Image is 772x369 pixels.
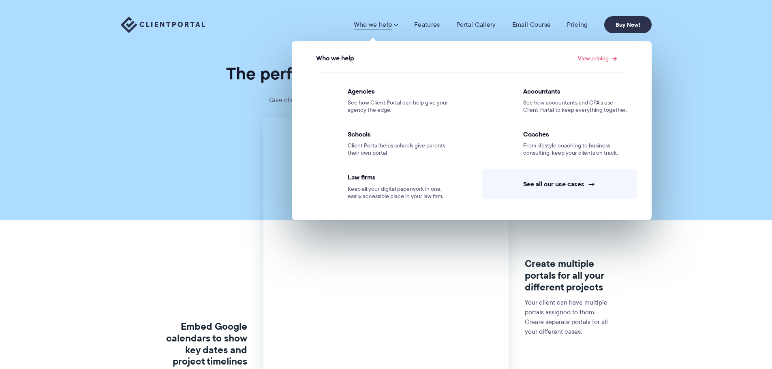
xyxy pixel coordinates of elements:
[604,16,652,33] a: Buy Now!
[456,21,496,29] a: Portal Gallery
[348,186,452,200] span: Keep all your digital paperwork in one, easily accessible place in your law firm.
[296,65,647,208] ul: View pricing
[348,173,452,181] span: Law firms
[316,55,354,62] span: Who we help
[523,142,627,157] span: From lifestyle coaching to business consulting, keep your clients on track.
[512,21,551,29] a: Email Course
[348,130,452,138] span: Schools
[578,55,617,61] a: View pricing
[292,41,652,220] ul: Who we help
[482,169,637,199] a: See all our use cases
[265,94,508,117] p: Give clients an easy way to access key information and legal documents from your WordPress website.
[588,180,595,188] span: →
[348,99,452,114] span: See how Client Portal can help give your agency the edge.
[354,21,398,29] a: Who we help
[348,142,452,157] span: Client Portal helps schools give parents their own portal
[525,258,614,293] h3: Create multiple portals for all your different projects
[567,21,588,29] a: Pricing
[158,321,247,367] h3: Embed Google calendars to show key dates and project timelines
[523,87,627,95] span: Accountants
[414,21,440,29] a: Features
[525,298,614,337] p: Your client can have multiple portals assigned to them. Create separate portals for all your diff...
[523,99,627,114] span: See how accountants and CPA’s use Client Portal to keep everything together.
[348,87,452,95] span: Agencies
[523,130,627,138] span: Coaches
